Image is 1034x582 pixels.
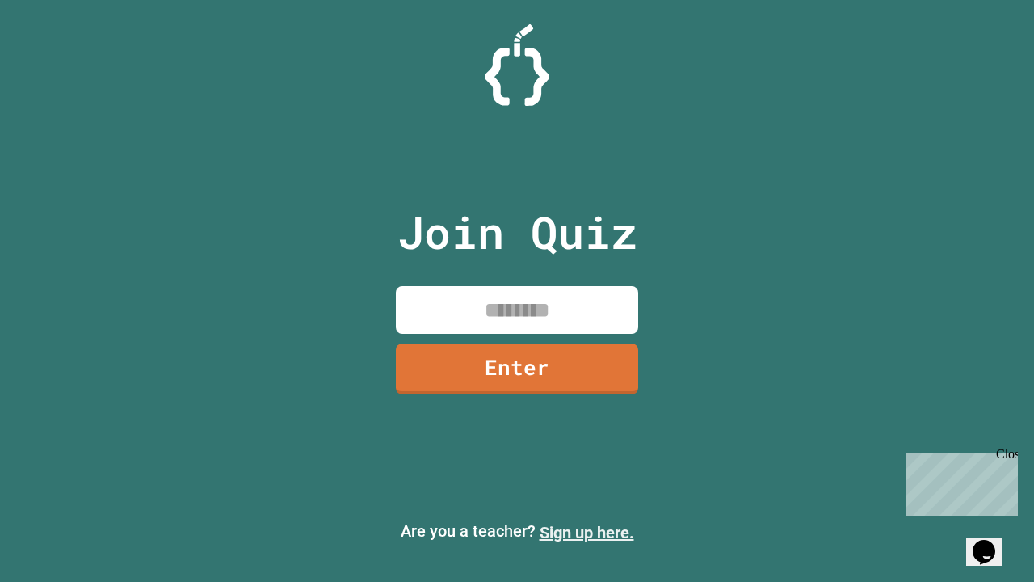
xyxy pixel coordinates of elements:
a: Sign up here. [540,523,634,542]
p: Join Quiz [397,199,637,266]
div: Chat with us now!Close [6,6,111,103]
a: Enter [396,344,638,394]
p: Are you a teacher? [13,519,1021,545]
iframe: chat widget [966,517,1018,566]
iframe: chat widget [900,447,1018,516]
img: Logo.svg [485,24,549,106]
